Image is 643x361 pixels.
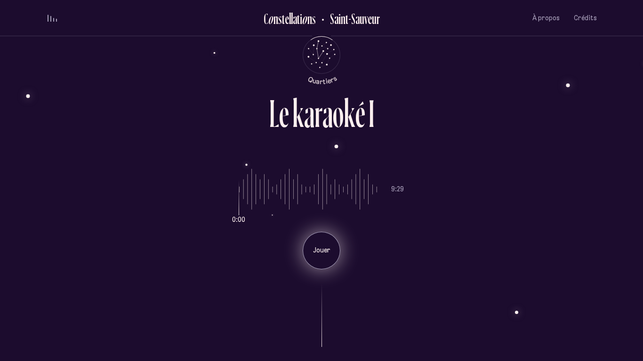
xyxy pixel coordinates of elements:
tspan: Quartiers [306,74,338,86]
div: e [279,94,289,133]
div: n [273,11,278,26]
div: l [291,11,293,26]
span: À propos [532,14,560,22]
div: o [333,94,344,133]
div: n [307,11,312,26]
div: e [285,11,289,26]
button: Retour au Quartier [316,10,380,26]
div: a [304,94,314,133]
p: Jouer [310,246,333,255]
span: Crédits [574,14,597,22]
div: i [300,11,302,26]
button: volume audio [46,13,58,23]
p: 9:29 [391,185,404,194]
div: s [278,11,282,26]
div: a [322,94,333,133]
div: L [269,94,279,133]
div: é [355,94,365,133]
button: À propos [532,7,560,29]
div: t [297,11,300,26]
button: Retour au menu principal [294,36,349,85]
div: l [289,11,291,26]
div: I [369,94,374,133]
div: a [293,11,297,26]
div: o [302,11,307,26]
div: k [292,94,304,133]
button: Crédits [574,7,597,29]
div: k [344,94,355,133]
div: C [264,11,268,26]
button: Jouer [303,232,340,269]
div: o [268,11,273,26]
div: s [312,11,316,26]
div: r [314,94,322,133]
div: t [282,11,285,26]
h2: Saint-Sauveur [323,11,380,26]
